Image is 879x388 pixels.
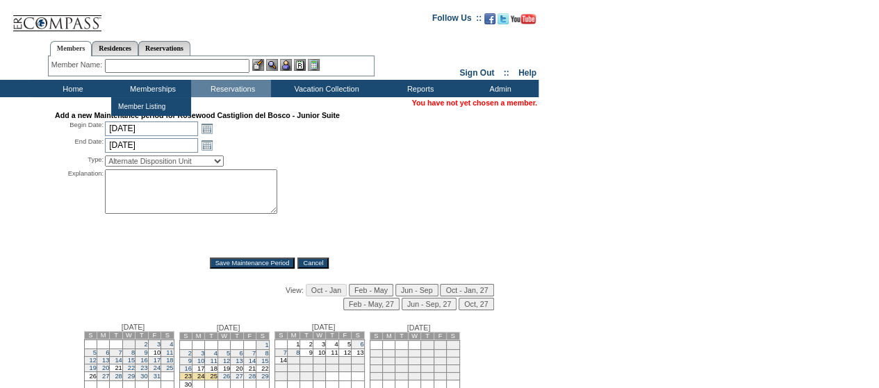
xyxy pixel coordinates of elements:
[179,332,192,340] td: S
[55,137,104,153] div: End Date:
[408,350,420,357] td: 7
[205,365,217,373] td: 18
[55,121,104,136] div: Begin Date:
[110,332,122,339] td: T
[326,349,338,357] td: 11
[447,365,459,373] td: 24
[271,80,379,97] td: Vacation Collection
[326,340,338,349] td: 4
[93,349,97,356] a: 5
[352,332,364,339] td: S
[447,373,459,380] td: 31
[395,357,408,365] td: 13
[128,373,135,380] a: 29
[115,357,122,364] a: 14
[274,372,287,381] td: 28
[179,373,192,380] td: 23
[280,59,292,71] img: Impersonate
[408,373,420,380] td: 28
[370,350,382,357] td: 4
[256,332,269,340] td: S
[395,332,408,340] td: T
[326,364,338,372] td: 25
[140,357,147,364] a: 16
[312,323,336,331] span: [DATE]
[227,350,230,357] a: 5
[421,365,434,373] td: 22
[102,364,109,371] a: 20
[102,357,109,364] a: 13
[115,373,122,380] a: 28
[144,341,147,348] a: 2
[154,364,161,371] a: 24
[313,340,325,349] td: 3
[266,59,278,71] img: View
[51,59,105,71] div: Member Name:
[122,323,145,331] span: [DATE]
[287,340,299,349] td: 1
[122,340,135,349] td: 1
[300,349,313,357] td: 9
[511,14,536,24] img: Subscribe to our YouTube Channel
[261,373,268,380] a: 29
[284,349,287,356] a: 7
[31,80,111,97] td: Home
[274,357,287,364] td: 14
[338,357,351,364] td: 19
[408,357,420,365] td: 14
[498,13,509,24] img: Follow us on Twitter
[252,59,264,71] img: b_edit.gif
[286,286,304,294] span: View:
[408,365,420,373] td: 21
[300,364,313,372] td: 23
[115,100,167,113] td: Member Listing
[236,357,243,364] a: 13
[352,357,364,364] td: 20
[382,350,395,357] td: 5
[343,298,400,310] input: Feb - May, 27
[192,365,204,373] td: 17
[161,332,174,339] td: S
[379,80,459,97] td: Reports
[313,372,325,381] td: 31
[119,349,122,356] a: 7
[395,350,408,357] td: 6
[205,373,217,380] td: 25
[300,340,313,349] td: 2
[122,332,135,339] td: W
[166,349,173,356] a: 11
[252,350,256,357] a: 7
[217,365,230,373] td: 19
[296,349,299,356] a: 8
[518,68,536,78] a: Help
[313,357,325,364] td: 17
[352,349,364,357] td: 13
[370,332,382,340] td: S
[274,332,287,339] td: S
[434,350,446,357] td: 9
[313,364,325,372] td: 24
[243,332,256,340] td: F
[432,12,482,28] td: Follow Us ::
[434,365,446,373] td: 23
[138,41,190,56] a: Reservations
[249,357,256,364] a: 14
[287,332,299,339] td: M
[185,365,192,372] a: 16
[217,323,240,332] span: [DATE]
[274,364,287,372] td: 21
[287,357,299,364] td: 15
[395,365,408,373] td: 20
[434,373,446,380] td: 30
[188,350,192,357] a: 2
[84,372,97,381] td: 26
[157,341,161,348] a: 3
[349,284,393,296] input: Feb - May
[106,349,109,356] a: 6
[412,99,537,107] span: You have not yet chosen a member.
[55,169,104,248] div: Explanation:
[205,332,217,340] td: T
[313,349,325,357] td: 10
[199,137,215,153] a: Open the calendar popup.
[484,13,495,24] img: Become our fan on Facebook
